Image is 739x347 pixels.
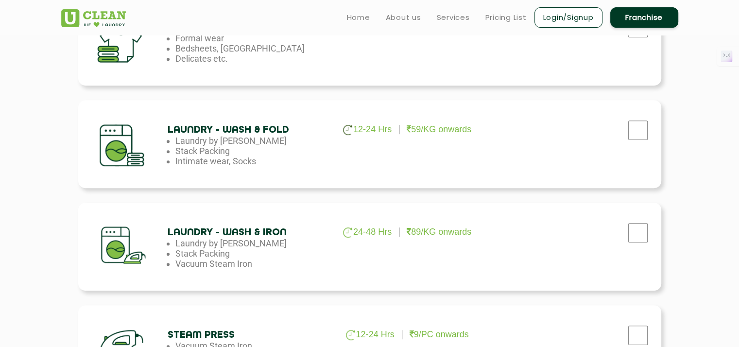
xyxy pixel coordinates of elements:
img: UClean Laundry and Dry Cleaning [61,9,126,27]
img: clock_g.png [343,125,352,135]
a: Services [437,12,470,23]
li: Bedsheets, [GEOGRAPHIC_DATA] [175,43,333,53]
li: Delicates etc. [175,53,333,64]
li: Stack Packing [175,146,333,156]
img: clock_g.png [346,330,355,340]
a: Home [347,12,370,23]
p: 59/KG onwards [407,124,471,135]
a: Pricing List [485,12,527,23]
h4: Steam Press [168,330,325,341]
li: Stack Packing [175,248,333,259]
p: 12-24 Hrs [346,330,395,340]
h4: Laundry - Wash & Fold [168,124,325,136]
li: Formal wear [175,33,333,43]
img: clock_g.png [343,227,352,238]
p: 12-24 Hrs [343,124,392,135]
li: Laundry by [PERSON_NAME] [175,136,333,146]
li: Laundry by [PERSON_NAME] [175,238,333,248]
a: About us [386,12,421,23]
li: Vacuum Steam Iron [175,259,333,269]
p: 24-48 Hrs [343,227,392,238]
p: 9/PC onwards [410,330,469,340]
li: Intimate wear, Socks [175,156,333,166]
a: Login/Signup [534,7,602,28]
a: Franchise [610,7,678,28]
h4: Laundry - Wash & Iron [168,227,325,238]
p: 89/KG onwards [407,227,471,237]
